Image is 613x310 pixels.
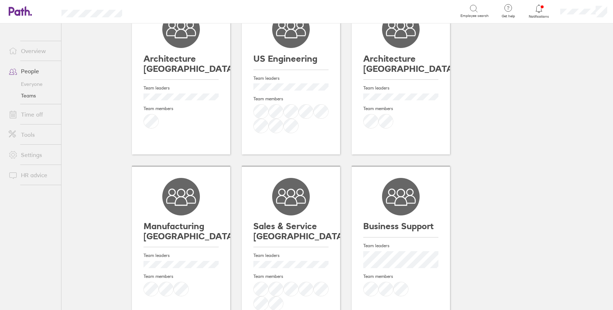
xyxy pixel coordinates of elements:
[363,221,438,231] h3: Business Support
[3,90,61,101] a: Teams
[363,274,438,279] h4: Team members
[253,76,329,81] h4: Team leaders
[363,106,438,111] h4: Team members
[3,64,61,78] a: People
[143,253,219,258] h4: Team leaders
[253,274,329,279] h4: Team members
[253,96,329,101] h4: Team members
[527,4,551,19] a: Notifications
[3,148,61,162] a: Settings
[363,86,438,91] h4: Team leaders
[253,54,329,64] h3: US Engineering
[527,14,551,19] span: Notifications
[143,221,219,241] h3: Manufacturing [GEOGRAPHIC_DATA]
[3,107,61,122] a: Time off
[3,168,61,182] a: HR advice
[363,243,438,248] h4: Team leaders
[253,253,329,258] h4: Team leaders
[142,8,160,14] div: Search
[143,274,219,279] h4: Team members
[143,54,219,74] h3: Architecture [GEOGRAPHIC_DATA]
[3,127,61,142] a: Tools
[497,14,520,18] span: Get help
[3,44,61,58] a: Overview
[460,14,489,18] span: Employee search
[253,221,329,241] h3: Sales & Service [GEOGRAPHIC_DATA]
[143,86,219,91] h4: Team leaders
[143,106,219,111] h4: Team members
[363,54,438,74] h3: Architecture [GEOGRAPHIC_DATA]
[3,78,61,90] a: Everyone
